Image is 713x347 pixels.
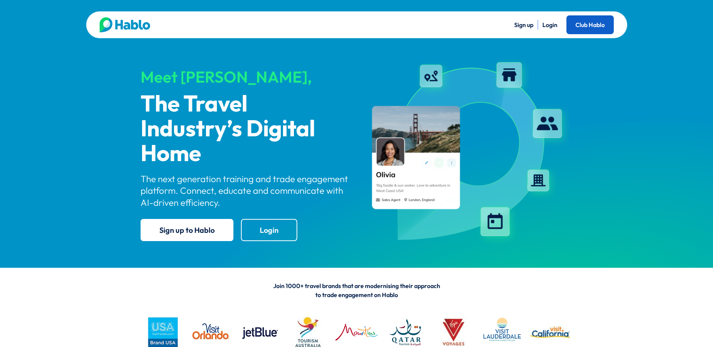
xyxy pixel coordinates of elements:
[514,21,533,29] a: Sign up
[141,219,233,241] a: Sign up to Hablo
[241,219,297,241] a: Login
[542,21,557,29] a: Login
[363,56,573,247] img: hablo-profile-image
[141,68,350,86] div: Meet [PERSON_NAME],
[141,173,350,208] p: The next generation training and trade engagement platform. Connect, educate and communicate with...
[100,17,150,32] img: Hablo logo main 2
[141,92,350,167] p: The Travel Industry’s Digital Home
[566,15,614,34] a: Club Hablo
[273,282,440,299] span: Join 1000+ travel brands that are modernising their approach to trade engagement on Hablo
